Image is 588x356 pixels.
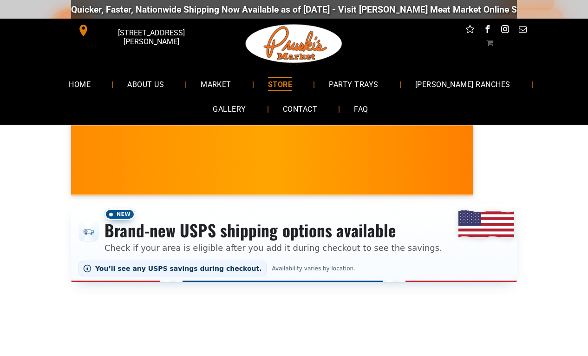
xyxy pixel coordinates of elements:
[105,242,442,254] p: Check if your area is eligible after you add it during checkout to see the savings.
[55,72,105,96] a: HOME
[244,19,344,69] img: Pruski-s+Market+HQ+Logo2-1920w.png
[482,23,494,38] a: facebook
[71,203,517,282] div: Shipping options announcement
[254,72,306,96] a: STORE
[270,265,357,272] span: Availability varies by location.
[340,97,382,121] a: FAQ
[464,23,476,38] a: Social network
[71,23,213,38] a: [STREET_ADDRESS][PERSON_NAME]
[113,72,178,96] a: ABOUT US
[401,72,524,96] a: [PERSON_NAME] RANCHES
[517,23,529,38] a: email
[95,265,262,272] span: You’ll see any USPS savings during checkout.
[499,23,511,38] a: instagram
[105,208,135,220] span: New
[91,24,211,51] span: [STREET_ADDRESS][PERSON_NAME]
[199,97,260,121] a: GALLERY
[269,97,331,121] a: CONTACT
[315,72,392,96] a: PARTY TRAYS
[187,72,245,96] a: MARKET
[105,220,442,241] h3: Brand-new USPS shipping options available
